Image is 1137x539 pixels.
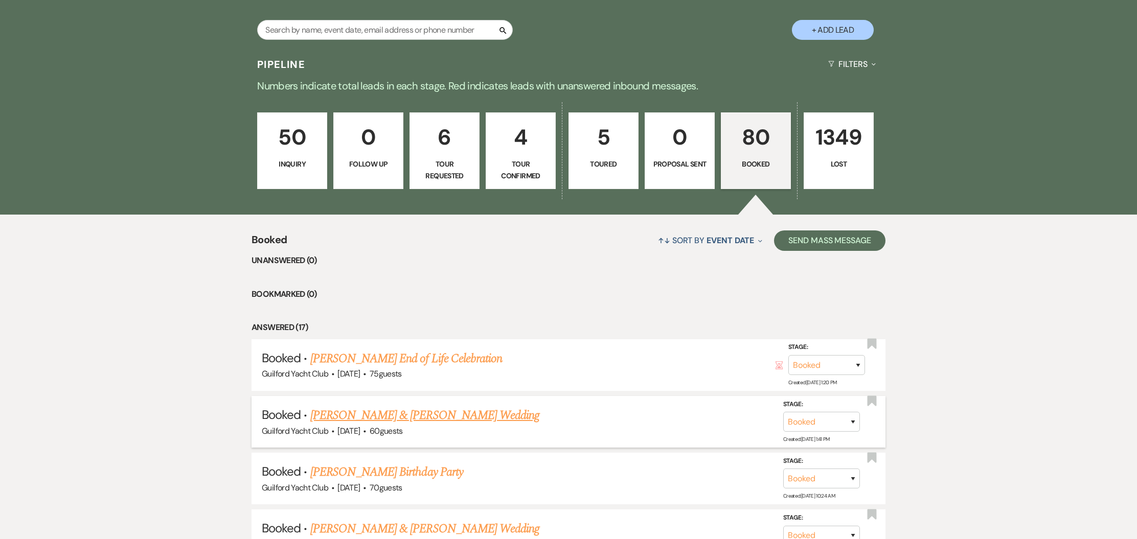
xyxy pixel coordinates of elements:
p: 1349 [810,120,867,154]
button: Send Mass Message [774,230,885,251]
button: Sort By Event Date [654,227,766,254]
span: Guilford Yacht Club [262,368,328,379]
li: Unanswered (0) [252,254,885,267]
span: Booked [262,407,301,423]
span: Booked [262,463,301,479]
p: Toured [575,158,632,170]
span: Guilford Yacht Club [262,426,328,436]
p: Tour Requested [416,158,473,181]
button: Filters [824,51,880,78]
p: Inquiry [264,158,321,170]
p: Lost [810,158,867,170]
input: Search by name, event date, email address or phone number [257,20,513,40]
p: Numbers indicate total leads in each stage. Red indicates leads with unanswered inbound messages. [200,78,937,94]
a: 1349Lost [804,112,874,189]
p: 6 [416,120,473,154]
a: [PERSON_NAME] End of Life Celebration [310,349,502,368]
span: Event Date [707,235,754,246]
span: 60 guests [370,426,403,436]
a: 4Tour Confirmed [486,112,556,189]
span: Created: [DATE] 10:24 AM [783,493,835,499]
span: Guilford Yacht Club [262,482,328,493]
label: Stage: [783,512,860,524]
a: 6Tour Requested [410,112,480,189]
span: 70 guests [370,482,402,493]
label: Stage: [783,456,860,467]
h3: Pipeline [257,57,305,72]
span: Booked [252,232,287,254]
p: 4 [492,120,549,154]
span: ↑↓ [658,235,670,246]
span: Booked [262,350,301,366]
span: 75 guests [370,368,402,379]
a: 50Inquiry [257,112,327,189]
li: Bookmarked (0) [252,288,885,301]
a: [PERSON_NAME] & [PERSON_NAME] Wedding [310,520,539,538]
p: Follow Up [340,158,397,170]
button: + Add Lead [792,20,874,40]
p: 5 [575,120,632,154]
li: Answered (17) [252,321,885,334]
span: [DATE] [337,482,360,493]
p: 0 [340,120,397,154]
label: Stage: [783,399,860,410]
p: Booked [727,158,784,170]
span: Booked [262,520,301,536]
a: 5Toured [568,112,639,189]
p: 50 [264,120,321,154]
a: [PERSON_NAME] & [PERSON_NAME] Wedding [310,406,539,425]
p: Proposal Sent [651,158,708,170]
label: Stage: [788,342,865,353]
a: 0Proposal Sent [645,112,715,189]
span: [DATE] [337,368,360,379]
a: [PERSON_NAME] Birthday Party [310,463,463,481]
a: 80Booked [721,112,791,189]
span: Created: [DATE] 1:41 PM [783,436,830,442]
span: [DATE] [337,426,360,436]
p: Tour Confirmed [492,158,549,181]
p: 0 [651,120,708,154]
p: 80 [727,120,784,154]
span: Created: [DATE] 1:20 PM [788,379,837,386]
a: 0Follow Up [333,112,403,189]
